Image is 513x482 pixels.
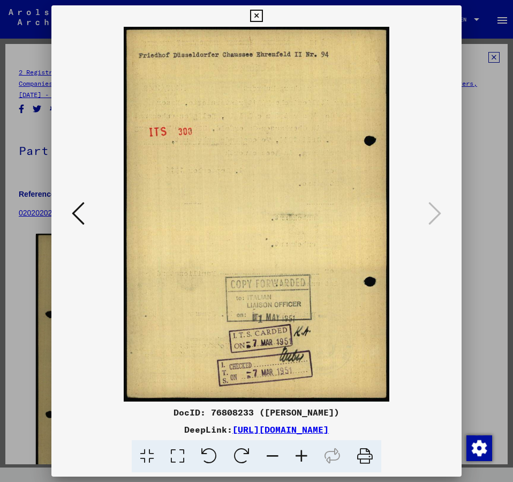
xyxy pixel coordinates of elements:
img: Change consent [466,435,492,461]
img: 002.jpg [88,27,425,402]
div: DocID: 76808233 ([PERSON_NAME]) [51,406,462,419]
div: Change consent [466,435,492,461]
div: DeepLink: [51,423,462,436]
a: [URL][DOMAIN_NAME] [232,424,329,435]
